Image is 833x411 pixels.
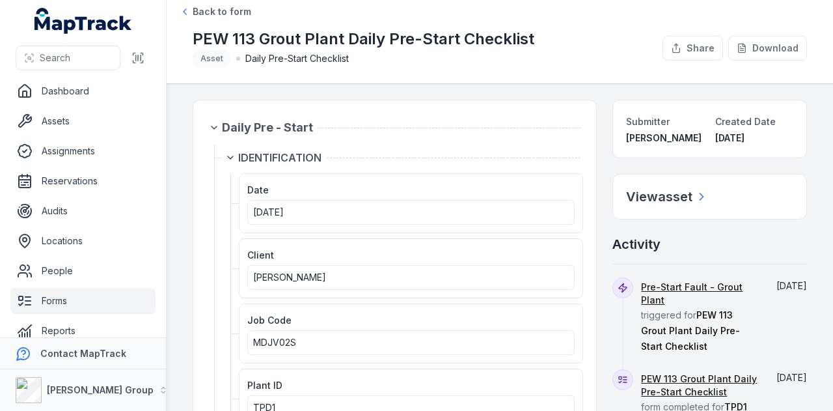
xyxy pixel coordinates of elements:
[47,384,154,395] strong: [PERSON_NAME] Group
[728,36,807,61] button: Download
[253,337,296,348] span: MDJV02S
[626,188,708,206] a: Viewasset
[10,138,156,164] a: Assignments
[776,280,807,291] span: [DATE]
[10,78,156,104] a: Dashboard
[34,8,132,34] a: MapTrack
[10,168,156,194] a: Reservations
[10,228,156,254] a: Locations
[247,380,282,391] span: Plant ID
[245,52,349,65] span: Daily Pre-Start Checklist
[641,281,758,307] a: Pre-Start Fault - Grout Plant
[16,46,120,70] button: Search
[193,29,534,50] h1: PEW 113 Grout Plant Daily Pre-Start Checklist
[626,188,692,206] h2: View asset
[180,5,251,18] a: Back to form
[641,281,758,352] span: triggered for
[776,372,807,383] time: 12/08/2025, 8:19:33 am
[10,108,156,134] a: Assets
[715,132,744,143] span: [DATE]
[222,119,313,137] span: Daily Pre - Start
[253,272,326,283] span: [PERSON_NAME]
[641,373,758,399] a: PEW 113 Grout Plant Daily Pre-Start Checklist
[626,116,670,127] span: Submitter
[662,36,723,61] button: Share
[193,5,251,18] span: Back to form
[40,51,70,64] span: Search
[247,249,274,261] span: Client
[10,318,156,344] a: Reports
[612,235,661,253] h2: Activity
[247,184,269,195] span: Date
[193,50,231,68] div: Asset
[715,132,744,143] time: 12/08/2025, 8:19:33 am
[247,315,292,326] span: Job Code
[641,309,740,352] span: PEW 113 Grout Plant Daily Pre-Start Checklist
[253,206,284,218] time: 12/08/2025, 12:00:00 am
[238,150,321,165] span: IDENTIFICATION
[776,372,807,383] span: [DATE]
[715,116,776,127] span: Created Date
[626,132,702,143] span: [PERSON_NAME]
[10,258,156,284] a: People
[776,280,807,291] time: 12/08/2025, 8:19:33 am
[10,288,156,314] a: Forms
[40,348,126,359] strong: Contact MapTrack
[253,206,284,218] span: [DATE]
[10,198,156,224] a: Audits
